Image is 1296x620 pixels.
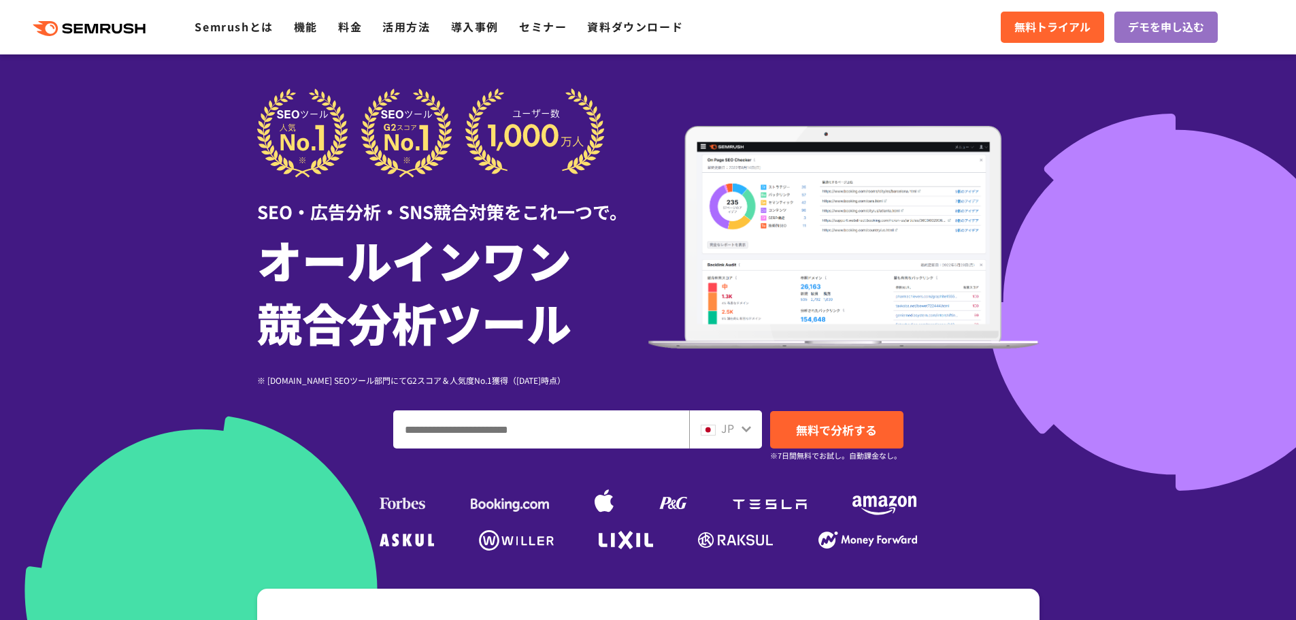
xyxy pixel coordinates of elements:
[587,18,683,35] a: 資料ダウンロード
[195,18,273,35] a: Semrushとは
[721,420,734,436] span: JP
[770,449,901,462] small: ※7日間無料でお試し。自動課金なし。
[394,411,688,448] input: ドメイン、キーワードまたはURLを入力してください
[1014,18,1091,36] span: 無料トライアル
[257,178,648,225] div: SEO・広告分析・SNS競合対策をこれ一つで。
[257,228,648,353] h1: オールインワン 競合分析ツール
[519,18,567,35] a: セミナー
[257,374,648,387] div: ※ [DOMAIN_NAME] SEOツール部門にてG2スコア＆人気度No.1獲得（[DATE]時点）
[770,411,903,448] a: 無料で分析する
[382,18,430,35] a: 活用方法
[451,18,499,35] a: 導入事例
[1114,12,1218,43] a: デモを申し込む
[338,18,362,35] a: 料金
[294,18,318,35] a: 機能
[1001,12,1104,43] a: 無料トライアル
[796,421,877,438] span: 無料で分析する
[1128,18,1204,36] span: デモを申し込む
